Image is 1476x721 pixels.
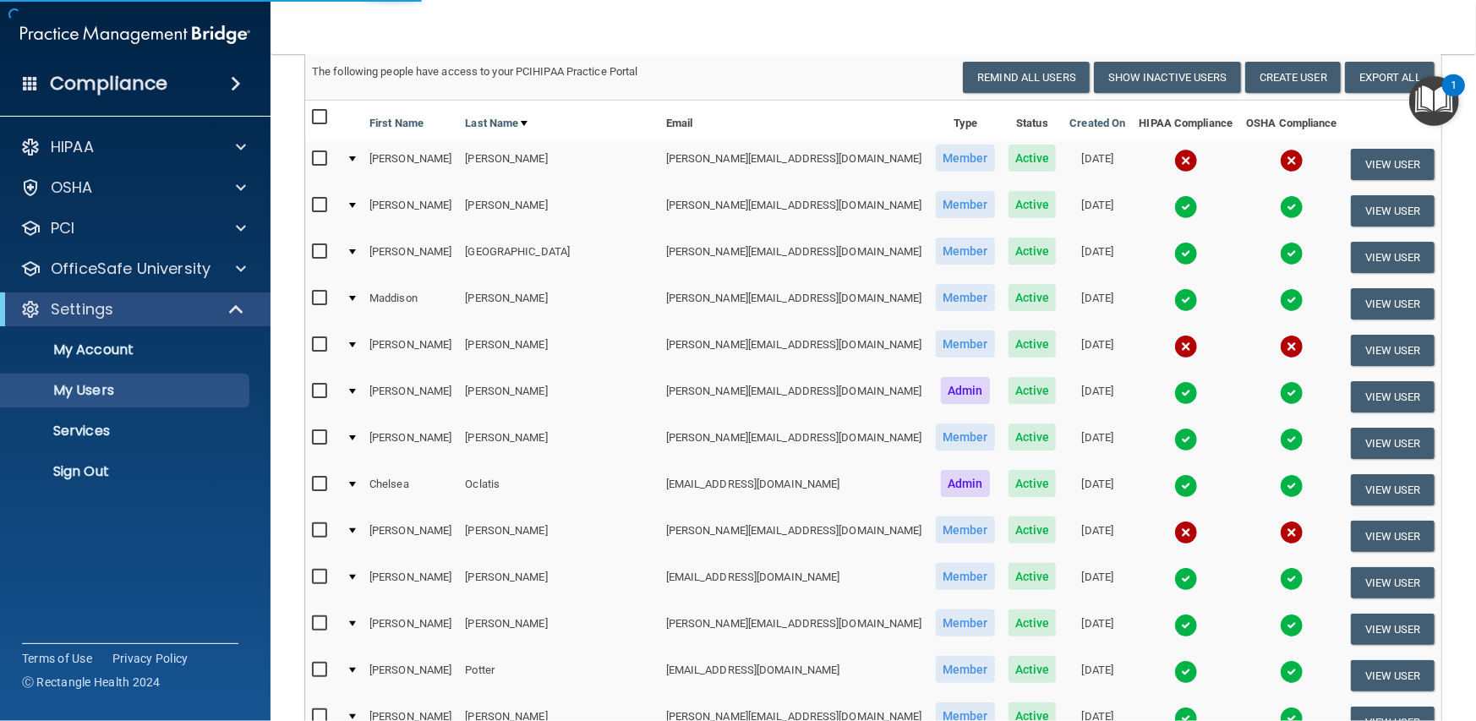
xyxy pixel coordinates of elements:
[1063,653,1132,699] td: [DATE]
[1345,62,1435,93] a: Export All
[659,101,929,141] th: Email
[458,513,659,560] td: [PERSON_NAME]
[458,141,659,188] td: [PERSON_NAME]
[363,513,458,560] td: [PERSON_NAME]
[1009,656,1057,683] span: Active
[941,377,990,404] span: Admin
[1174,288,1198,312] img: tick.e7d51cea.svg
[11,382,242,399] p: My Users
[1351,428,1435,459] button: View User
[936,516,995,543] span: Member
[1063,560,1132,606] td: [DATE]
[1174,242,1198,265] img: tick.e7d51cea.svg
[363,234,458,281] td: [PERSON_NAME]
[1351,335,1435,366] button: View User
[1409,76,1459,126] button: Open Resource Center, 1 new notification
[659,327,929,374] td: [PERSON_NAME][EMAIL_ADDRESS][DOMAIN_NAME]
[458,653,659,699] td: Potter
[1451,85,1457,107] div: 1
[458,281,659,327] td: [PERSON_NAME]
[1063,281,1132,327] td: [DATE]
[1280,381,1304,405] img: tick.e7d51cea.svg
[363,281,458,327] td: Maddison
[936,191,995,218] span: Member
[51,137,94,157] p: HIPAA
[1245,62,1341,93] button: Create User
[363,420,458,467] td: [PERSON_NAME]
[363,467,458,513] td: Chelsea
[20,299,245,320] a: Settings
[1174,614,1198,637] img: tick.e7d51cea.svg
[465,113,528,134] a: Last Name
[929,101,1002,141] th: Type
[1174,195,1198,219] img: tick.e7d51cea.svg
[1280,660,1304,684] img: tick.e7d51cea.svg
[458,234,659,281] td: [GEOGRAPHIC_DATA]
[1351,614,1435,645] button: View User
[936,656,995,683] span: Member
[936,145,995,172] span: Member
[1351,567,1435,598] button: View User
[20,178,246,198] a: OSHA
[1174,428,1198,451] img: tick.e7d51cea.svg
[936,563,995,590] span: Member
[458,560,659,606] td: [PERSON_NAME]
[363,188,458,234] td: [PERSON_NAME]
[1002,101,1063,141] th: Status
[1280,428,1304,451] img: tick.e7d51cea.svg
[1063,420,1132,467] td: [DATE]
[1280,335,1304,358] img: cross.ca9f0e7f.svg
[1094,62,1241,93] button: Show Inactive Users
[1070,113,1126,134] a: Created On
[458,606,659,653] td: [PERSON_NAME]
[22,674,161,691] span: Ⓒ Rectangle Health 2024
[1133,101,1240,141] th: HIPAA Compliance
[51,178,93,198] p: OSHA
[1009,330,1057,358] span: Active
[1351,381,1435,412] button: View User
[363,560,458,606] td: [PERSON_NAME]
[659,467,929,513] td: [EMAIL_ADDRESS][DOMAIN_NAME]
[1009,238,1057,265] span: Active
[659,141,929,188] td: [PERSON_NAME][EMAIL_ADDRESS][DOMAIN_NAME]
[458,467,659,513] td: Oclatis
[1351,149,1435,180] button: View User
[941,470,990,497] span: Admin
[659,513,929,560] td: [PERSON_NAME][EMAIL_ADDRESS][DOMAIN_NAME]
[20,18,250,52] img: PMB logo
[936,330,995,358] span: Member
[1351,521,1435,552] button: View User
[1351,242,1435,273] button: View User
[1351,195,1435,227] button: View User
[1174,149,1198,172] img: cross.ca9f0e7f.svg
[1063,513,1132,560] td: [DATE]
[20,137,246,157] a: HIPAA
[51,218,74,238] p: PCI
[20,259,246,279] a: OfficeSafe University
[936,238,995,265] span: Member
[936,609,995,636] span: Member
[1280,567,1304,591] img: tick.e7d51cea.svg
[50,72,167,96] h4: Compliance
[1280,242,1304,265] img: tick.e7d51cea.svg
[458,420,659,467] td: [PERSON_NAME]
[1009,145,1057,172] span: Active
[1063,327,1132,374] td: [DATE]
[1009,563,1057,590] span: Active
[1063,188,1132,234] td: [DATE]
[1009,470,1057,497] span: Active
[1009,423,1057,451] span: Active
[11,423,242,440] p: Services
[1280,288,1304,312] img: tick.e7d51cea.svg
[1009,516,1057,543] span: Active
[112,650,189,667] a: Privacy Policy
[1351,288,1435,320] button: View User
[1351,474,1435,505] button: View User
[369,113,424,134] a: First Name
[1063,234,1132,281] td: [DATE]
[659,188,929,234] td: [PERSON_NAME][EMAIL_ADDRESS][DOMAIN_NAME]
[1280,614,1304,637] img: tick.e7d51cea.svg
[1009,377,1057,404] span: Active
[659,606,929,653] td: [PERSON_NAME][EMAIL_ADDRESS][DOMAIN_NAME]
[1174,521,1198,544] img: cross.ca9f0e7f.svg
